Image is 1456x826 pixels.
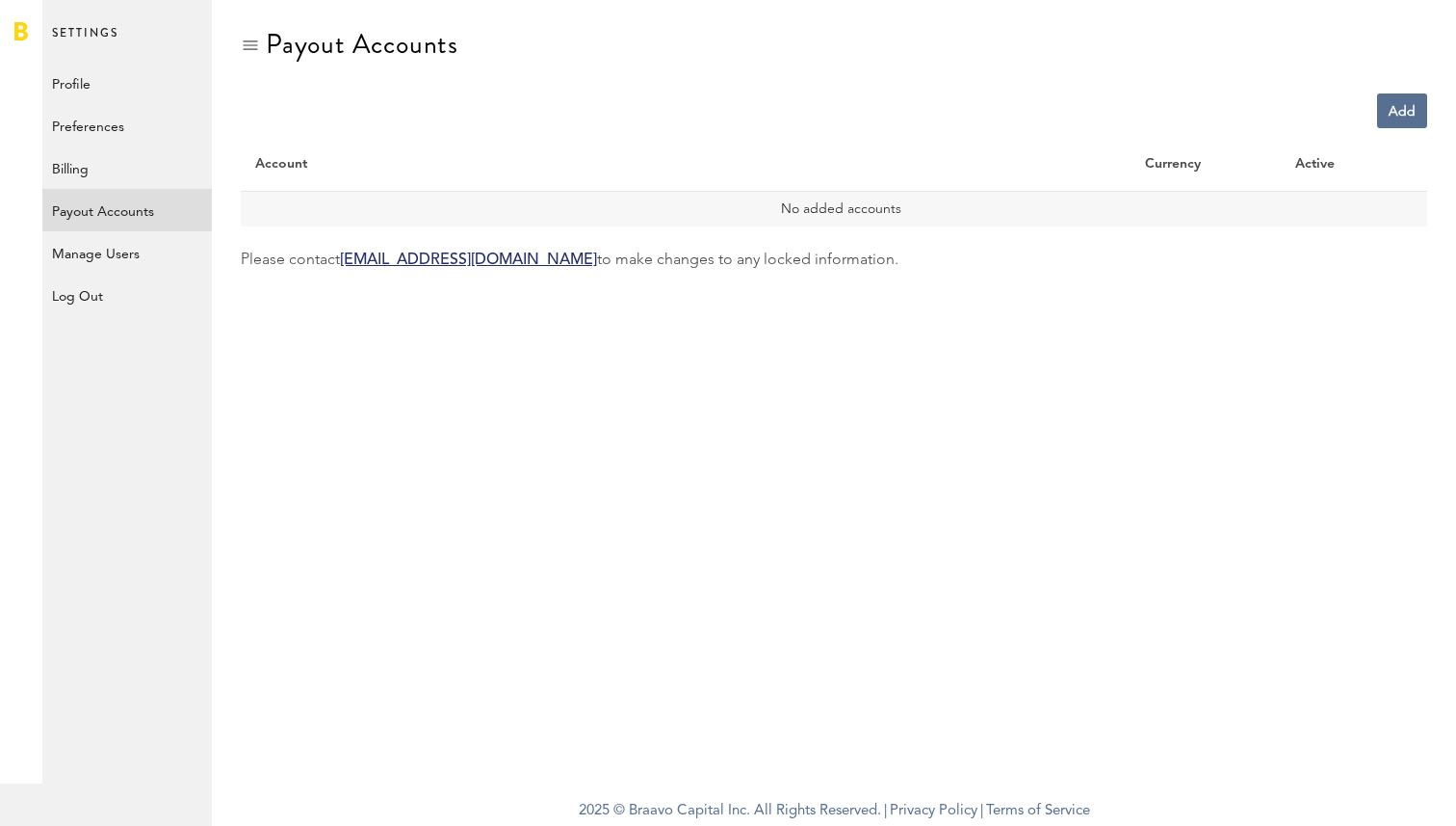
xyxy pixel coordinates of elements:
[42,147,212,189] a: Billing
[241,192,1427,227] td: No added accounts
[42,274,212,308] div: Log Out
[42,62,212,104] a: Profile
[340,253,597,268] a: [EMAIL_ADDRESS][DOMAIN_NAME]
[42,104,212,147] a: Preferences
[1131,137,1281,192] th: Currency
[241,246,1427,275] div: Please contact to make changes to any locked information.
[52,21,118,62] span: Settings
[42,189,212,231] a: Payout Accounts
[241,137,1131,192] th: Account
[1281,137,1396,192] th: Active
[986,804,1090,818] a: Terms of Service
[1377,93,1427,128] a: Add
[266,29,458,60] div: Payout Accounts
[890,804,977,818] a: Privacy Policy
[42,231,212,274] a: Manage Users
[579,797,881,826] span: 2025 © Braavo Capital Inc. All Rights Reserved.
